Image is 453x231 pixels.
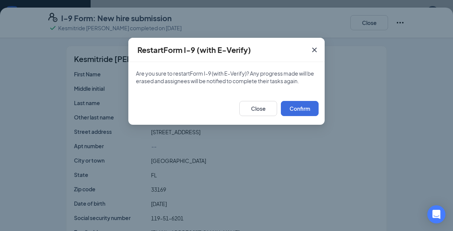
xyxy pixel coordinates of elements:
button: Confirm [281,101,319,116]
div: Open Intercom Messenger [427,205,445,223]
p: Are you sure to restart Form I-9 (with E-Verify) ? Any progress made will be erased and assignees... [136,70,317,85]
h4: Restart Form I-9 (with E-Verify) [137,45,251,55]
button: Close [239,101,277,116]
svg: Cross [310,45,319,54]
button: Close [304,38,325,62]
